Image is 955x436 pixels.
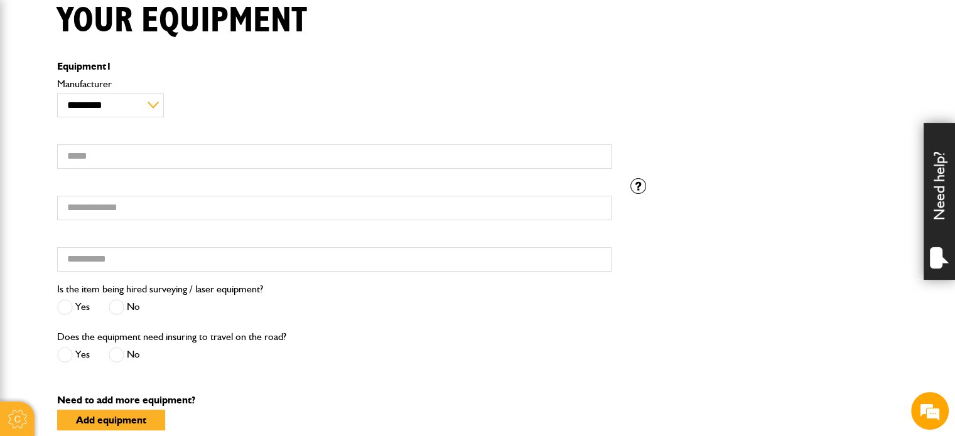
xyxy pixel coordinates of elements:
[57,332,286,342] label: Does the equipment need insuring to travel on the road?
[106,60,112,72] span: 1
[57,395,898,405] p: Need to add more equipment?
[109,347,140,363] label: No
[57,347,90,363] label: Yes
[57,79,612,89] label: Manufacturer
[924,123,955,280] div: Need help?
[57,299,90,315] label: Yes
[109,299,140,315] label: No
[57,61,612,72] p: Equipment
[57,284,263,294] label: Is the item being hired surveying / laser equipment?
[57,410,165,430] button: Add equipment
